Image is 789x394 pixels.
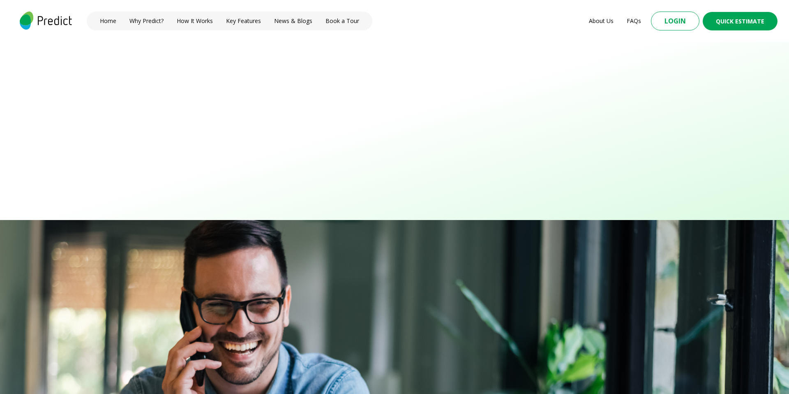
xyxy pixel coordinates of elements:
a: News & Blogs [274,17,312,25]
a: Key Features [226,17,261,25]
a: Why Predict? [129,17,164,25]
a: FAQs [627,17,641,25]
img: logo [18,12,74,30]
a: About Us [589,17,614,25]
button: Quick Estimate [703,12,777,30]
a: Home [100,17,116,25]
a: How It Works [177,17,213,25]
button: Login [651,12,699,30]
a: Book a Tour [325,17,359,25]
